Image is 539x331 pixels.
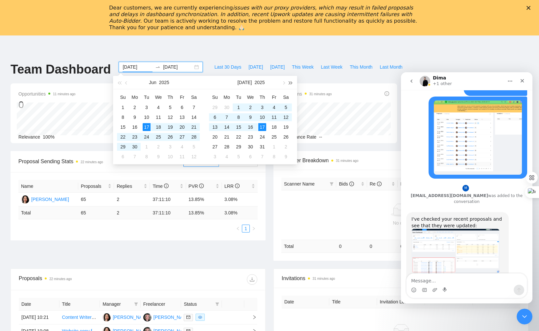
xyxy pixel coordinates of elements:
[143,113,151,121] div: 10
[164,122,176,132] td: 2025-06-19
[292,63,314,71] span: This Week
[221,102,233,112] td: 2025-06-30
[166,113,174,121] div: 12
[42,215,47,220] button: Start recording
[256,92,268,102] th: Th
[270,133,278,141] div: 25
[141,102,152,112] td: 2025-06-03
[78,180,114,193] th: Proposals
[131,143,139,151] div: 30
[256,112,268,122] td: 2025-07-10
[190,153,198,161] div: 12
[190,123,198,131] div: 21
[223,103,231,111] div: 30
[270,153,278,161] div: 8
[141,132,152,142] td: 2025-06-24
[186,193,222,207] td: 13.85%
[81,160,103,164] time: 22 minutes ago
[21,196,69,202] a: C[PERSON_NAME]
[152,92,164,102] th: We
[209,152,221,162] td: 2025-08-03
[268,142,280,152] td: 2025-08-01
[248,63,263,71] span: [DATE]
[258,103,266,111] div: 3
[143,133,151,141] div: 24
[166,153,174,161] div: 10
[245,122,256,132] td: 2025-07-16
[190,143,198,151] div: 5
[211,143,219,151] div: 27
[268,152,280,162] td: 2025-08-08
[178,113,186,121] div: 13
[10,121,87,126] b: [EMAIL_ADDRESS][DOMAIN_NAME]
[163,63,193,71] input: End date
[235,153,243,161] div: 5
[254,76,265,89] button: 2025
[141,142,152,152] td: 2025-07-01
[211,113,219,121] div: 6
[190,113,198,121] div: 14
[10,215,15,220] button: Emoji picker
[143,153,151,161] div: 8
[154,143,162,151] div: 2
[282,103,290,111] div: 5
[280,92,292,102] th: Sa
[150,193,186,207] td: 37:11:10
[346,62,376,72] button: This Month
[18,134,40,140] span: Relevance
[282,113,290,121] div: 12
[245,102,256,112] td: 2025-07-02
[114,193,150,207] td: 2
[9,121,122,132] div: was added to the conversation
[103,314,151,320] a: C[PERSON_NAME]
[267,62,288,72] button: [DATE]
[176,92,188,102] th: Fr
[246,143,254,151] div: 30
[211,133,219,141] div: 20
[245,112,256,122] td: 2025-07-09
[141,122,152,132] td: 2025-06-17
[317,62,346,72] button: Last Week
[141,92,152,102] th: Tu
[281,134,316,140] span: Acceptance Rate
[235,103,243,111] div: 1
[209,132,221,142] td: 2025-07-20
[245,132,256,142] td: 2025-07-23
[284,181,315,187] span: Scanner Name
[178,103,186,111] div: 6
[164,142,176,152] td: 2025-07-03
[233,102,245,112] td: 2025-07-01
[211,62,245,72] button: Last 30 Days
[328,179,335,189] span: filter
[11,144,103,157] div: I've checked your recent proposals and see that they were updated:
[270,103,278,111] div: 4
[150,207,186,219] td: 37:11:10
[103,3,115,15] button: Home
[282,153,290,161] div: 9
[109,5,419,31] div: Dear customers, we are currently experiencing . Our team is actively working to resolve the probl...
[188,92,200,102] th: Sa
[188,142,200,152] td: 2025-07-05
[153,314,191,321] div: [PERSON_NAME]
[115,3,127,14] div: Close
[188,122,200,132] td: 2025-06-21
[152,142,164,152] td: 2025-07-02
[245,92,256,102] th: We
[119,143,127,151] div: 29
[18,90,76,98] span: Opportunities
[61,113,68,119] div: Profile image for undefined
[258,113,266,121] div: 10
[178,123,186,131] div: 20
[376,62,406,72] button: Last Month
[131,133,139,141] div: 23
[270,63,285,71] span: [DATE]
[527,6,533,10] div: Close
[21,195,29,204] img: C
[176,122,188,132] td: 2025-06-20
[245,62,267,72] button: [DATE]
[189,184,204,189] span: PVR
[215,302,219,306] span: filter
[221,122,233,132] td: 2025-07-14
[380,63,402,71] span: Last Month
[233,142,245,152] td: 2025-07-29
